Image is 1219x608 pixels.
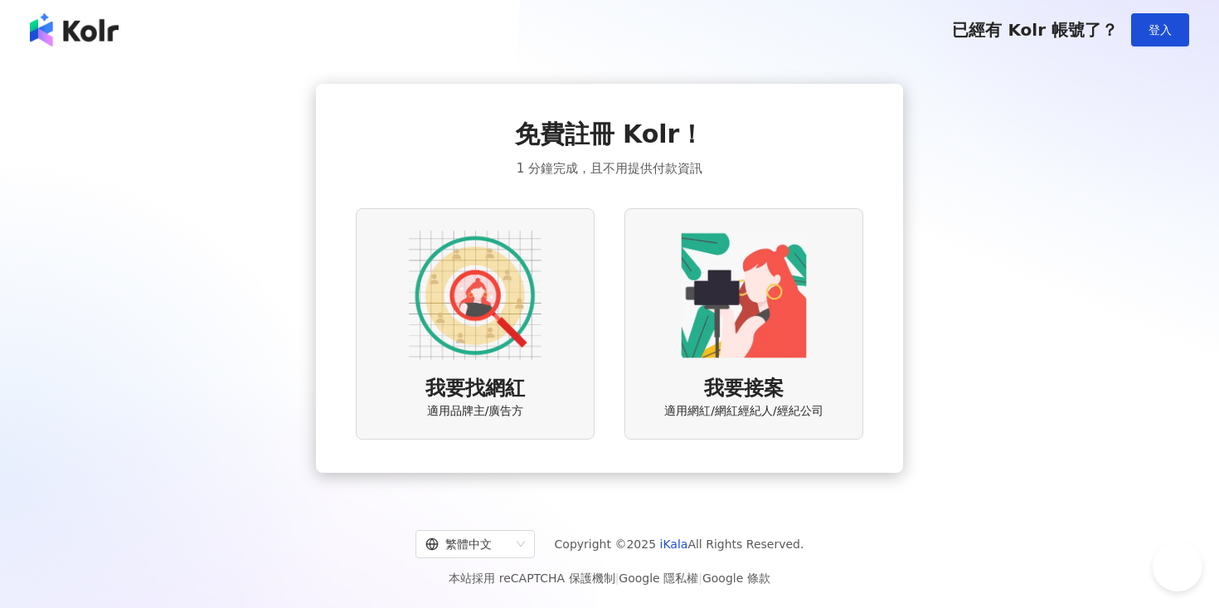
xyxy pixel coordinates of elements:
[702,572,770,585] a: Google 條款
[449,568,770,588] span: 本站採用 reCAPTCHA 保護機制
[409,229,542,362] img: AD identity option
[664,403,823,420] span: 適用網紅/網紅經紀人/經紀公司
[555,534,804,554] span: Copyright © 2025 All Rights Reserved.
[619,572,698,585] a: Google 隱私權
[677,229,810,362] img: KOL identity option
[1131,13,1189,46] button: 登入
[517,158,702,178] span: 1 分鐘完成，且不用提供付款資訊
[427,403,524,420] span: 適用品牌主/廣告方
[425,531,510,557] div: 繁體中文
[698,572,702,585] span: |
[660,537,688,551] a: iKala
[1153,542,1202,591] iframe: Help Scout Beacon - Open
[615,572,619,585] span: |
[952,20,1118,40] span: 已經有 Kolr 帳號了？
[425,375,525,403] span: 我要找網紅
[704,375,784,403] span: 我要接案
[1149,23,1172,36] span: 登入
[30,13,119,46] img: logo
[515,117,705,152] span: 免費註冊 Kolr！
